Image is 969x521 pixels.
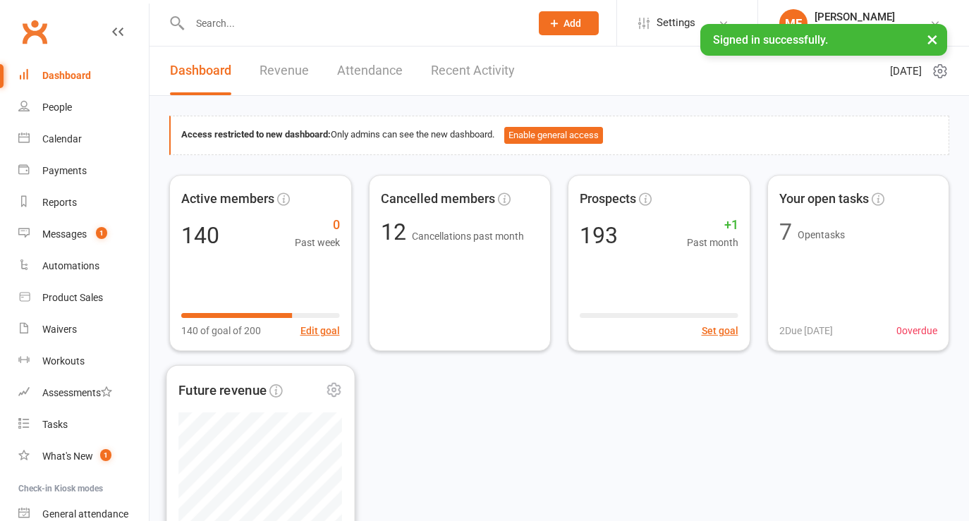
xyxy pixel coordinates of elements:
[18,219,149,250] a: Messages 1
[779,221,792,243] div: 7
[890,63,922,80] span: [DATE]
[412,231,524,242] span: Cancellations past month
[178,379,267,400] span: Future revenue
[42,260,99,271] div: Automations
[181,189,274,209] span: Active members
[100,449,111,461] span: 1
[18,60,149,92] a: Dashboard
[17,14,52,49] a: Clubworx
[181,224,219,247] div: 140
[580,189,636,209] span: Prospects
[18,155,149,187] a: Payments
[687,235,738,250] span: Past month
[713,33,828,47] span: Signed in successfully.
[798,229,845,240] span: Open tasks
[42,70,91,81] div: Dashboard
[42,228,87,240] div: Messages
[702,323,738,338] button: Set goal
[18,314,149,345] a: Waivers
[687,215,738,235] span: +1
[42,165,87,176] div: Payments
[170,47,231,95] a: Dashboard
[563,18,581,29] span: Add
[431,47,515,95] a: Recent Activity
[504,127,603,144] button: Enable general access
[539,11,599,35] button: Add
[896,323,937,338] span: 0 overdue
[815,23,895,36] div: MFIIT
[42,292,103,303] div: Product Sales
[185,13,520,33] input: Search...
[779,189,869,209] span: Your open tasks
[381,189,495,209] span: Cancelled members
[96,227,107,239] span: 1
[18,377,149,409] a: Assessments
[181,129,331,140] strong: Access restricted to new dashboard:
[300,323,340,338] button: Edit goal
[42,387,112,398] div: Assessments
[779,323,833,338] span: 2 Due [DATE]
[42,324,77,335] div: Waivers
[815,11,895,23] div: [PERSON_NAME]
[18,250,149,282] a: Automations
[18,187,149,219] a: Reports
[295,215,340,235] span: 0
[295,235,340,250] span: Past week
[920,24,945,54] button: ×
[18,441,149,472] a: What's New1
[18,92,149,123] a: People
[381,219,412,245] span: 12
[42,450,93,462] div: What's New
[580,224,618,247] div: 193
[18,409,149,441] a: Tasks
[657,7,695,39] span: Settings
[42,102,72,113] div: People
[779,9,807,37] div: MF
[42,419,68,430] div: Tasks
[42,355,85,367] div: Workouts
[18,123,149,155] a: Calendar
[18,345,149,377] a: Workouts
[18,282,149,314] a: Product Sales
[260,47,309,95] a: Revenue
[337,47,403,95] a: Attendance
[181,323,261,338] span: 140 of goal of 200
[181,127,938,144] div: Only admins can see the new dashboard.
[42,197,77,208] div: Reports
[42,508,128,520] div: General attendance
[42,133,82,145] div: Calendar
